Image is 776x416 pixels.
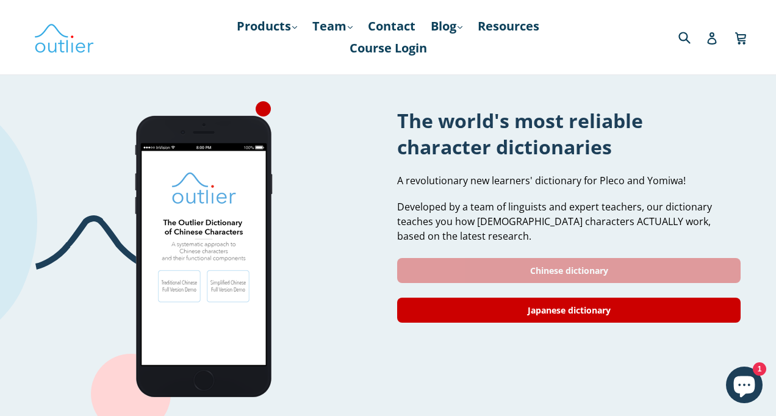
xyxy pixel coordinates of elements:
h1: The world's most reliable character dictionaries [397,107,741,160]
a: Resources [472,15,545,37]
input: Search [675,24,709,49]
a: Products [231,15,303,37]
span: A revolutionary new learners' dictionary for Pleco and Yomiwa! [397,174,686,187]
a: Course Login [343,37,433,59]
a: Japanese dictionary [397,298,741,323]
a: Team [306,15,359,37]
a: Contact [362,15,422,37]
img: Outlier Linguistics [34,20,95,55]
a: Chinese dictionary [397,258,741,283]
span: Developed by a team of linguists and expert teachers, our dictionary teaches you how [DEMOGRAPHIC... [397,200,712,243]
a: Blog [425,15,469,37]
inbox-online-store-chat: Shopify online store chat [722,367,766,406]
